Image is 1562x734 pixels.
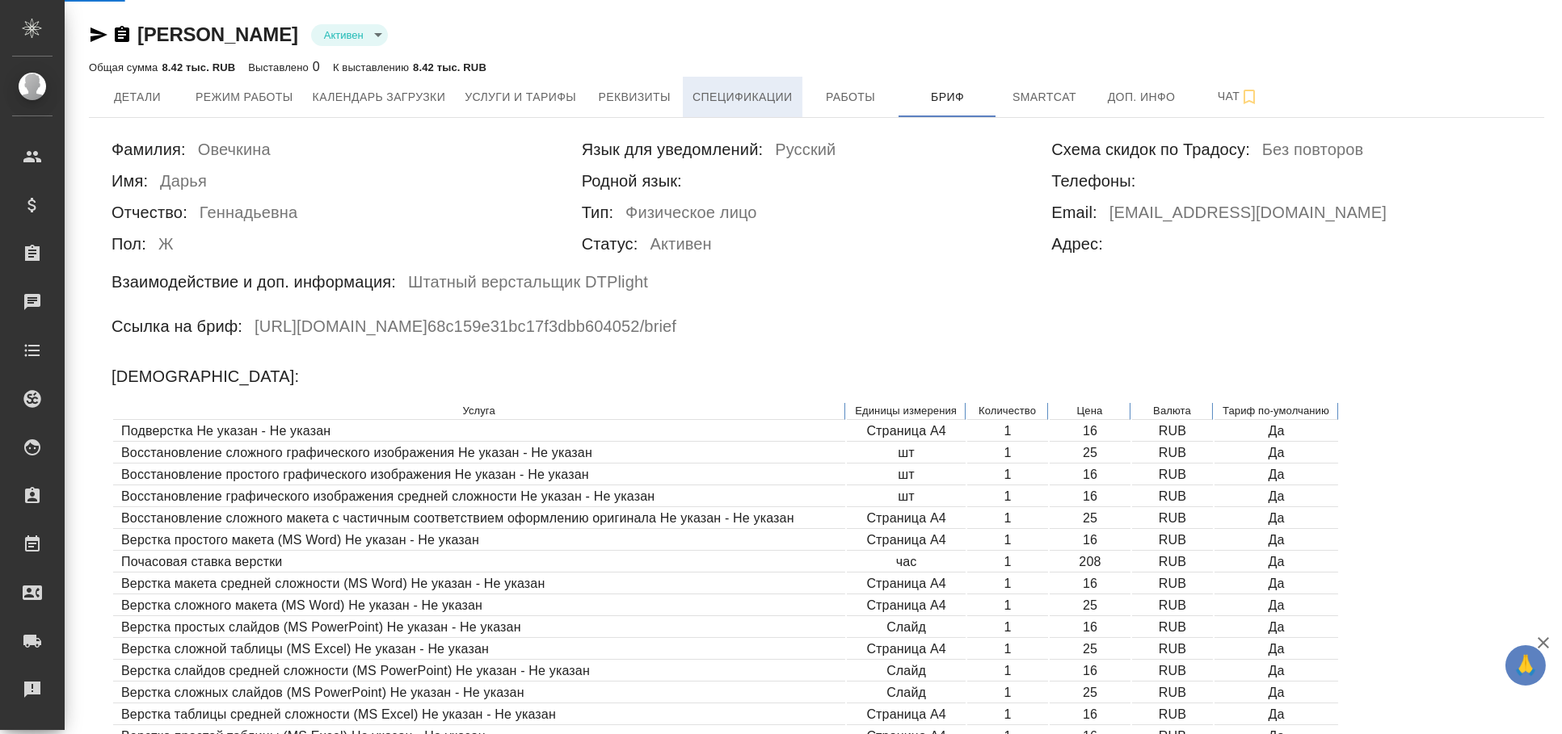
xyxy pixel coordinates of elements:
[112,168,148,194] h6: Имя:
[847,531,966,551] td: Страница А4
[112,269,396,295] h6: Взаимодействие и доп. информация:
[847,596,966,616] td: Страница А4
[112,199,187,225] h6: Отчество:
[1132,552,1213,573] td: RUB
[112,136,186,162] h6: Фамилия:
[1132,618,1213,638] td: RUB
[1223,403,1329,419] p: Тариф по-умолчанию
[113,596,845,616] td: Верстка сложного макета (MS Word) Не указан - Не указан
[1215,443,1338,463] td: Да
[198,136,271,168] h6: Овечкина
[847,683,966,703] td: Слайд
[1050,552,1130,573] td: 208
[1050,509,1130,529] td: 25
[319,28,368,42] button: Активен
[112,313,242,339] h6: Ссылка на бриф:
[1200,86,1278,107] span: Чат
[1215,509,1338,529] td: Да
[1215,422,1338,442] td: Да
[1051,136,1250,162] h6: Схема скидок по Традосу:
[196,87,293,107] span: Режим работы
[1215,574,1338,594] td: Да
[582,231,638,257] h6: Статус:
[847,661,966,682] td: Слайд
[967,465,1048,485] td: 1
[113,618,845,638] td: Верстка простых слайдов (MS PowerPoint) Не указан - Не указан
[113,705,845,725] td: Верстка таблицы средней сложности (MS Excel) Не указан - Не указан
[1050,705,1130,725] td: 16
[967,618,1048,638] td: 1
[1050,618,1130,638] td: 16
[847,443,966,463] td: шт
[967,596,1048,616] td: 1
[847,705,966,725] td: Страница А4
[967,422,1048,442] td: 1
[847,574,966,594] td: Страница А4
[408,269,648,300] h6: Штатный верстальщик DTPlight
[967,661,1048,682] td: 1
[1132,574,1213,594] td: RUB
[975,403,1039,419] p: Количество
[847,552,966,573] td: час
[311,24,388,46] div: Активен
[113,509,845,529] td: Восстановление сложного макета с частичным соответствием оформлению оригинала Не указан - Не указан
[847,618,966,638] td: Слайд
[1215,552,1338,573] td: Да
[1505,645,1546,686] button: 🙏
[967,509,1048,529] td: 1
[1215,705,1338,725] td: Да
[1050,422,1130,442] td: 16
[112,231,146,257] h6: Пол:
[582,136,764,162] h6: Язык для уведомлений:
[967,531,1048,551] td: 1
[847,640,966,660] td: Страница А4
[248,61,313,73] p: Выставлено
[113,661,845,682] td: Верстка слайдов средней сложности (MS PowerPoint) Не указан - Не указан
[1140,403,1204,419] p: Валюта
[1051,199,1097,225] h6: Email:
[255,313,676,345] h6: [URL][DOMAIN_NAME] 68c159e31bc17f3dbb604052 /brief
[1050,640,1130,660] td: 25
[847,422,966,442] td: Страница А4
[1215,465,1338,485] td: Да
[967,640,1048,660] td: 1
[113,640,845,660] td: Верстка сложной таблицы (MS Excel) Не указан - Не указан
[1215,596,1338,616] td: Да
[158,231,174,262] h6: Ж
[1132,705,1213,725] td: RUB
[582,168,682,194] h6: Родной язык:
[1050,596,1130,616] td: 25
[812,87,890,107] span: Работы
[625,199,756,231] h6: Физическое лицо
[967,487,1048,507] td: 1
[1050,661,1130,682] td: 16
[693,87,792,107] span: Спецификации
[1050,683,1130,703] td: 25
[137,23,298,45] a: [PERSON_NAME]
[1109,199,1387,231] h6: [EMAIL_ADDRESS][DOMAIN_NAME]
[113,683,845,703] td: Верстка сложных слайдов (MS PowerPoint) Не указан - Не указан
[847,487,966,507] td: шт
[847,509,966,529] td: Страница А4
[112,363,299,389] h6: [DEMOGRAPHIC_DATA]:
[909,87,987,107] span: Бриф
[1262,136,1363,168] h6: Без повторов
[1132,487,1213,507] td: RUB
[650,231,712,262] h6: Активен
[1215,661,1338,682] td: Да
[1132,596,1213,616] td: RUB
[1132,443,1213,463] td: RUB
[1132,683,1213,703] td: RUB
[333,61,413,73] p: К выставлению
[162,61,235,73] p: 8.42 тыс. RUB
[465,87,576,107] span: Услуги и тарифы
[89,61,162,73] p: Общая сумма
[1050,487,1130,507] td: 16
[1132,531,1213,551] td: RUB
[113,552,845,573] td: Почасовая ставка верстки
[1058,403,1122,419] p: Цена
[1132,509,1213,529] td: RUB
[1215,640,1338,660] td: Да
[967,574,1048,594] td: 1
[113,531,845,551] td: Верстка простого макета (MS Word) Не указан - Не указан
